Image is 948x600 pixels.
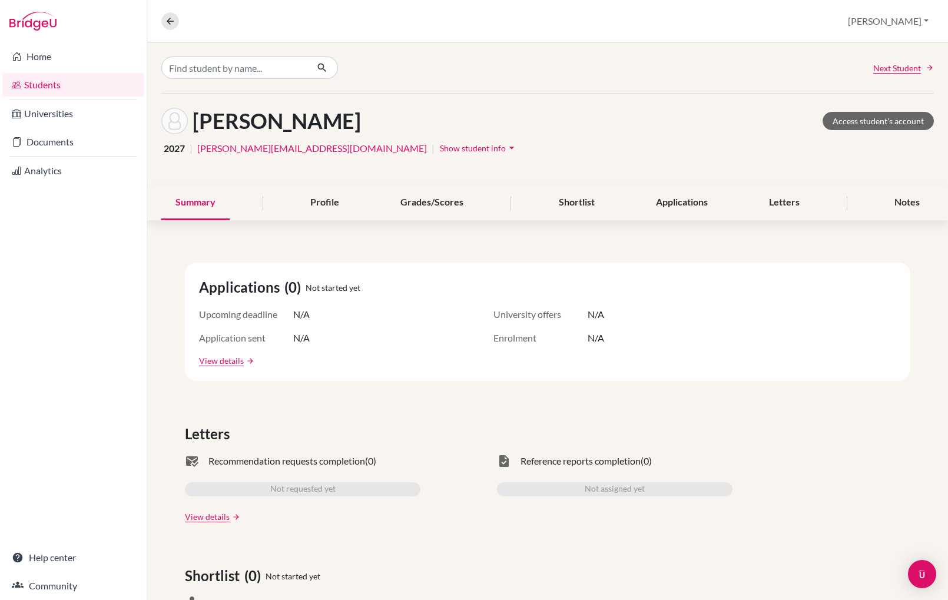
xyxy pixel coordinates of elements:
a: Students [2,73,144,97]
span: Applications [199,277,284,298]
span: (0) [365,454,376,468]
a: Community [2,574,144,598]
button: Show student infoarrow_drop_down [439,139,518,157]
div: Shortlist [545,185,609,220]
a: Universities [2,102,144,125]
span: task [497,454,511,468]
div: Profile [296,185,353,220]
span: N/A [588,331,604,345]
a: Analytics [2,159,144,183]
span: mark_email_read [185,454,199,468]
a: Access student's account [823,112,934,130]
span: Upcoming deadline [199,307,293,321]
a: [PERSON_NAME][EMAIL_ADDRESS][DOMAIN_NAME] [197,141,427,155]
span: Letters [185,423,234,445]
span: (0) [284,277,306,298]
span: (0) [641,454,652,468]
div: Notes [880,185,934,220]
div: Applications [642,185,722,220]
span: Shortlist [185,565,244,586]
a: Documents [2,130,144,154]
div: Grades/Scores [386,185,478,220]
span: N/A [293,307,310,321]
a: arrow_forward [244,357,254,365]
span: N/A [293,331,310,345]
span: N/A [588,307,604,321]
a: View details [199,354,244,367]
span: (0) [244,565,266,586]
input: Find student by name... [161,57,307,79]
span: Show student info [440,143,506,153]
img: Jacquelyn Ang's avatar [161,108,188,134]
span: | [432,141,435,155]
span: Recommendation requests completion [208,454,365,468]
img: Bridge-U [9,12,57,31]
a: Help center [2,546,144,569]
span: Next Student [873,62,921,74]
span: Not assigned yet [585,482,645,496]
a: Home [2,45,144,68]
span: Reference reports completion [521,454,641,468]
h1: [PERSON_NAME] [193,108,361,134]
div: Open Intercom Messenger [908,560,936,588]
span: 2027 [164,141,185,155]
div: Summary [161,185,230,220]
button: [PERSON_NAME] [843,10,934,32]
span: Enrolment [493,331,588,345]
a: arrow_forward [230,513,240,521]
i: arrow_drop_down [506,142,518,154]
span: Not requested yet [270,482,336,496]
span: Application sent [199,331,293,345]
a: Next Student [873,62,934,74]
a: View details [185,511,230,523]
div: Letters [755,185,814,220]
span: Not started yet [266,570,320,582]
span: Not started yet [306,281,360,294]
span: | [190,141,193,155]
span: University offers [493,307,588,321]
